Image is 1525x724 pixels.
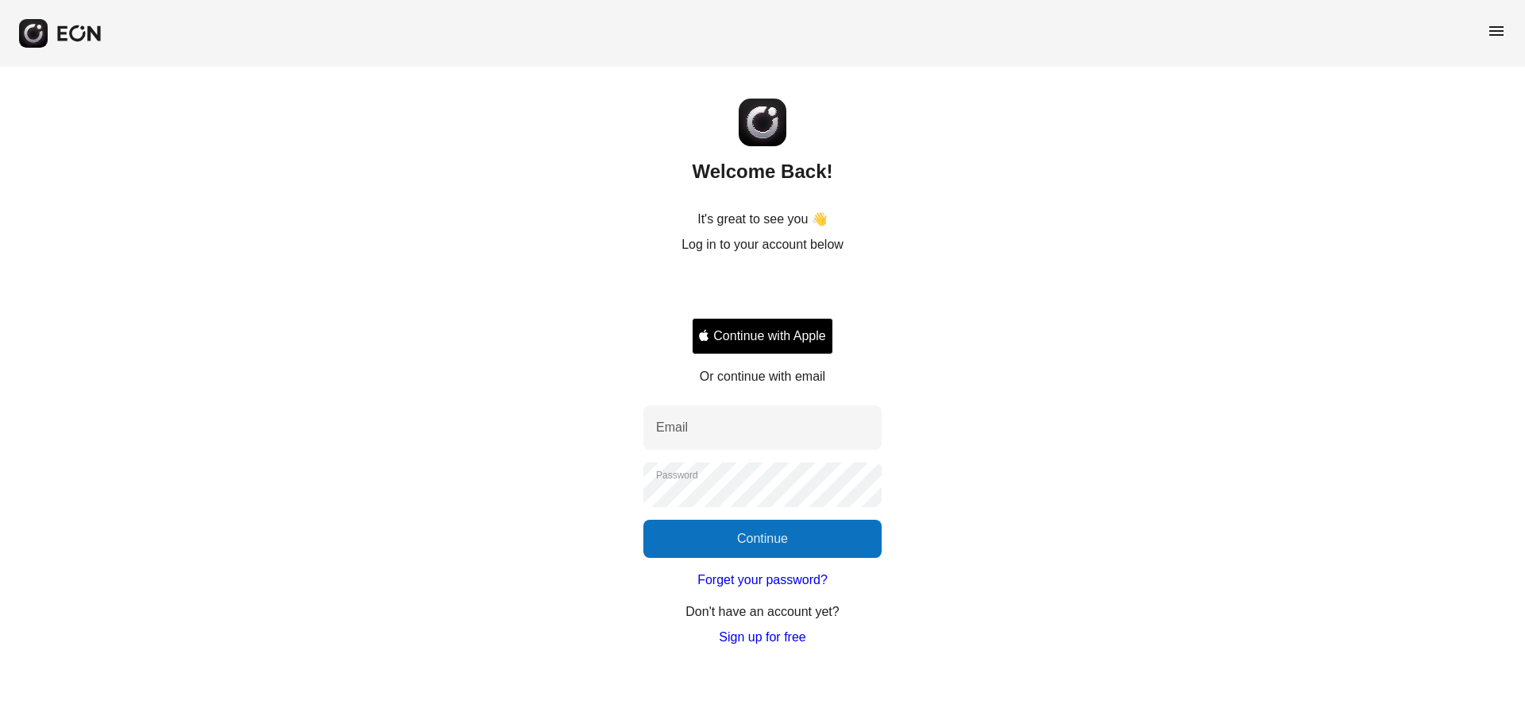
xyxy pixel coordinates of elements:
[693,159,833,184] h2: Welcome Back!
[685,602,839,621] p: Don't have an account yet?
[656,469,698,482] label: Password
[1487,21,1506,41] span: menu
[692,318,832,354] button: Signin with apple ID
[643,520,882,558] button: Continue
[681,235,844,254] p: Log in to your account below
[656,418,688,437] label: Email
[697,210,828,229] p: It's great to see you 👋
[719,628,805,647] a: Sign up for free
[697,571,828,590] a: Forget your password?
[700,367,825,386] p: Or continue with email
